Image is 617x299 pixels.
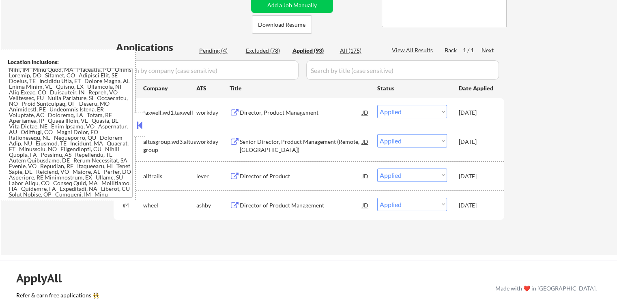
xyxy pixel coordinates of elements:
[463,46,482,54] div: 1 / 1
[459,109,494,117] div: [DATE]
[306,60,499,80] input: Search by title (case sensitive)
[143,84,196,92] div: Company
[459,84,494,92] div: Date Applied
[392,46,435,54] div: View All Results
[16,271,71,285] div: ApplyAll
[361,105,370,120] div: JD
[143,201,196,209] div: wheel
[8,58,133,66] div: Location Inclusions:
[196,172,230,180] div: lever
[196,84,230,92] div: ATS
[292,47,333,55] div: Applied (93)
[459,138,494,146] div: [DATE]
[340,47,381,55] div: All (175)
[361,169,370,183] div: JD
[196,201,230,209] div: ashby
[240,109,362,117] div: Director, Product Management
[240,138,362,154] div: Senior Director, Product Management (Remote, [GEOGRAPHIC_DATA])
[116,43,196,52] div: Applications
[377,81,447,95] div: Status
[361,198,370,212] div: JD
[459,201,494,209] div: [DATE]
[199,47,240,55] div: Pending (4)
[246,47,286,55] div: Excluded (78)
[196,109,230,117] div: workday
[230,84,370,92] div: Title
[143,172,196,180] div: alltrails
[116,60,299,80] input: Search by company (case sensitive)
[459,172,494,180] div: [DATE]
[252,15,312,34] button: Download Resume
[240,201,362,209] div: Director of Product Management
[445,46,458,54] div: Back
[143,138,196,154] div: altusgroup.wd3.altusgroup
[240,172,362,180] div: Director of Product
[361,134,370,149] div: JD
[196,138,230,146] div: workday
[123,201,137,209] div: #4
[482,46,494,54] div: Next
[143,109,196,117] div: taxwell.wd1.taxwell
